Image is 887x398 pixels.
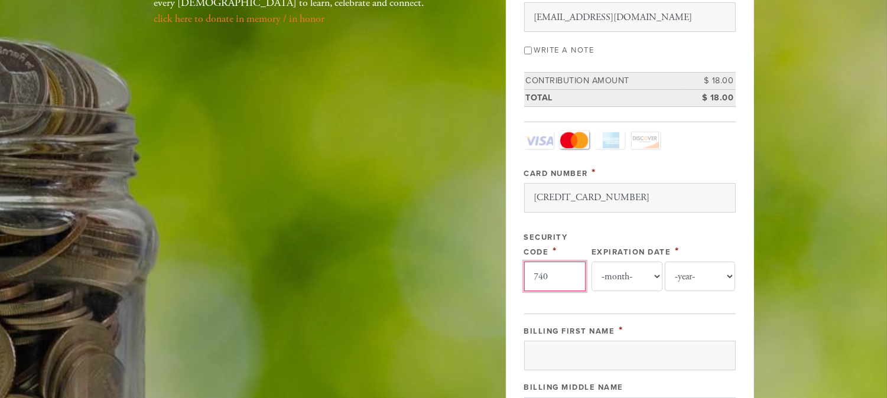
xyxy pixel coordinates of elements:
[154,12,325,25] a: click here to donate in memory / in honor
[524,383,624,392] label: Billing Middle Name
[534,45,594,55] label: Write a note
[524,73,683,90] td: Contribution Amount
[592,247,671,257] label: Expiration Date
[631,131,660,149] a: Discover
[524,169,589,178] label: Card Number
[595,131,625,149] a: Amex
[524,89,683,106] td: Total
[592,262,662,291] select: Expiration Date month
[524,327,615,336] label: Billing First Name
[683,89,736,106] td: $ 18.00
[553,244,557,257] span: This field is required.
[560,131,589,149] a: MasterCard
[683,73,736,90] td: $ 18.00
[524,233,568,257] label: Security Code
[592,166,597,179] span: This field is required.
[675,244,680,257] span: This field is required.
[619,324,623,337] span: This field is required.
[524,131,554,149] a: Visa
[665,262,736,291] select: Expiration Date year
